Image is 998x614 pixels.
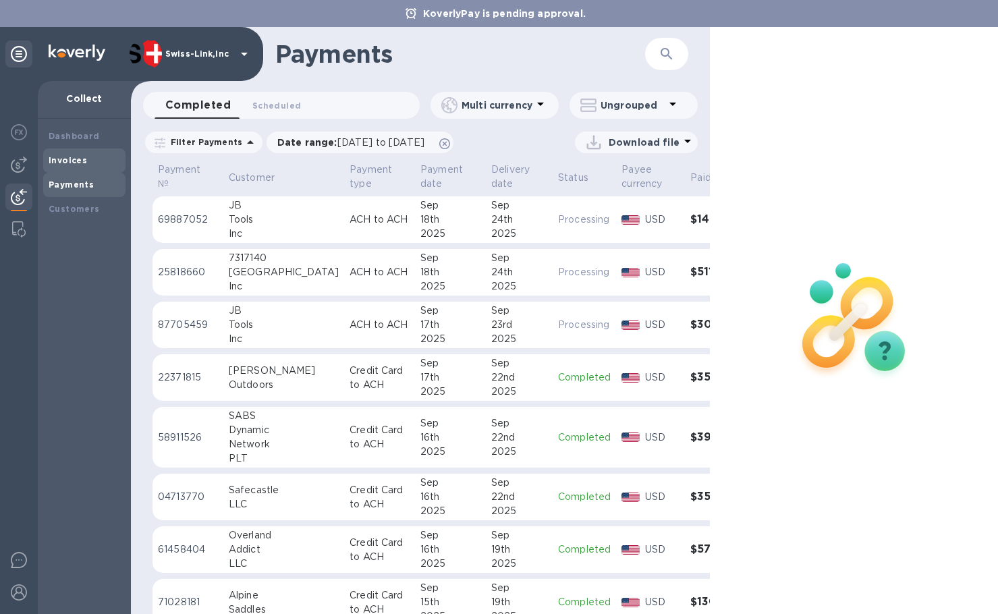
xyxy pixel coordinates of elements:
div: 2025 [420,227,480,241]
span: Paid [690,171,729,185]
p: Multi currency [462,99,532,112]
p: Credit Card to ACH [350,536,410,564]
p: USD [645,490,680,504]
span: Delivery date [491,163,547,191]
div: Sep [420,476,480,490]
div: 18th [420,265,480,279]
div: 2025 [491,445,547,459]
div: 19th [491,595,547,609]
div: 17th [420,370,480,385]
div: 16th [420,430,480,445]
div: Outdoors [229,378,339,392]
p: ACH to ACH [350,318,410,332]
div: 2025 [420,445,480,459]
span: Status [558,171,606,185]
div: Sep [491,251,547,265]
div: 24th [491,213,547,227]
div: 17th [420,318,480,332]
div: [GEOGRAPHIC_DATA] [229,265,339,279]
div: 15th [420,595,480,609]
img: USD [621,373,640,383]
span: [DATE] to [DATE] [337,137,424,148]
h3: $148.85 [690,213,746,226]
div: 2025 [420,557,480,571]
p: ACH to ACH [350,265,410,279]
div: Sep [491,581,547,595]
div: Inc [229,332,339,346]
div: LLC [229,497,339,511]
div: Addict [229,542,339,557]
p: 69887052 [158,213,218,227]
div: Unpin categories [5,40,32,67]
b: Customers [49,204,100,214]
p: Payment № [158,163,200,191]
b: Dashboard [49,131,100,141]
p: USD [645,542,680,557]
div: Sep [420,356,480,370]
p: USD [645,265,680,279]
p: Status [558,171,588,185]
div: Tools [229,213,339,227]
p: Payment type [350,163,392,191]
div: 16th [420,490,480,504]
img: USD [621,215,640,225]
div: Overland [229,528,339,542]
p: USD [645,318,680,332]
p: 71028181 [158,595,218,609]
p: Completed [558,370,611,385]
p: USD [645,595,680,609]
div: Alpine [229,588,339,603]
div: 23rd [491,318,547,332]
h3: $305.05 [690,318,746,331]
div: Inc [229,279,339,294]
p: Customer [229,171,275,185]
div: Sep [491,416,547,430]
div: Sep [420,198,480,213]
span: Payment № [158,163,218,191]
div: 22nd [491,370,547,385]
h1: Payments [275,40,645,68]
img: USD [621,545,640,555]
div: 2025 [420,279,480,294]
p: Download file [609,136,680,149]
p: Credit Card to ACH [350,423,410,451]
p: Credit Card to ACH [350,364,410,392]
div: 2025 [420,385,480,399]
div: Dynamic [229,423,339,437]
h3: $358.28 [690,491,746,503]
img: USD [621,598,640,607]
div: Sep [491,198,547,213]
b: Payments [49,179,94,190]
div: Inc [229,227,339,241]
div: Tools [229,318,339,332]
img: USD [621,268,640,277]
div: SABS [229,409,339,423]
img: Logo [49,45,105,61]
p: Payee currency [621,163,662,191]
p: Ungrouped [601,99,665,112]
span: Payment date [420,163,480,191]
div: LLC [229,557,339,571]
div: Sep [420,304,480,318]
h3: $130.00 [690,596,746,609]
span: Customer [229,171,292,185]
div: 7317140 [229,251,339,265]
div: Sep [420,581,480,595]
p: 58911526 [158,430,218,445]
p: Date range : [277,136,431,149]
b: Invoices [49,155,87,165]
div: [PERSON_NAME] [229,364,339,378]
p: Credit Card to ACH [350,483,410,511]
p: 04713770 [158,490,218,504]
p: Processing [558,318,611,332]
img: USD [621,493,640,502]
p: 22371815 [158,370,218,385]
span: Payment type [350,163,410,191]
img: Foreign exchange [11,124,27,140]
p: ACH to ACH [350,213,410,227]
div: 22nd [491,430,547,445]
div: 2025 [491,557,547,571]
p: Completed [558,430,611,445]
p: Completed [558,542,611,557]
div: 2025 [420,504,480,518]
